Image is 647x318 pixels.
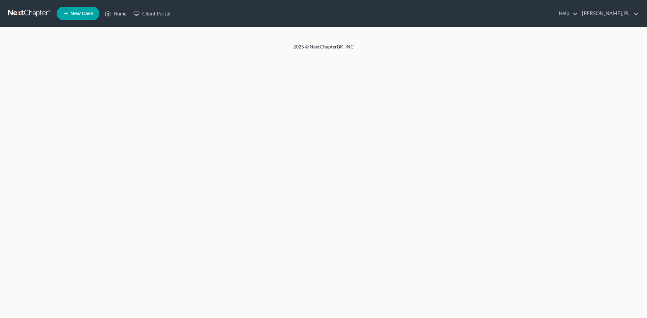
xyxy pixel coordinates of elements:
[101,7,130,20] a: Home
[130,7,174,20] a: Client Portal
[57,7,99,20] new-legal-case-button: New Case
[131,43,516,56] div: 2025 © NextChapterBK, INC
[579,7,639,20] a: [PERSON_NAME], PL
[555,7,578,20] a: Help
